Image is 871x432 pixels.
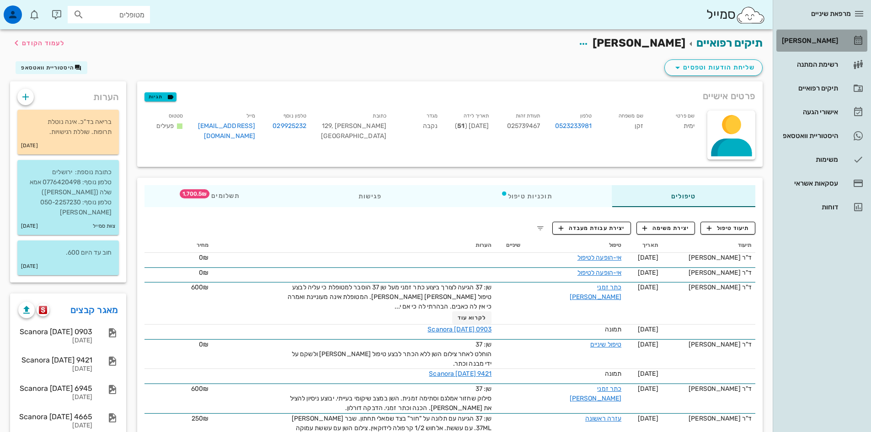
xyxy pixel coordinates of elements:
p: בריאה בד"כ. אינה נוטלת תרופות. שוללת רגישויות. [25,117,112,137]
div: [PERSON_NAME] [780,37,838,44]
button: היסטוריית וואטסאפ [16,61,87,74]
strong: 51 [457,122,465,130]
span: 600₪ [191,283,208,291]
div: תיקים רפואיים [780,85,838,92]
th: שיניים [495,238,524,253]
small: שם משפחה [619,113,643,119]
div: ד"ר [PERSON_NAME] [666,283,752,292]
span: שן: 37 הוחלט לאחר צילום השן ללא הכתר לבצע טיפול [PERSON_NAME] ולשקם על ידי מבנה וכתר. [292,341,492,368]
a: [EMAIL_ADDRESS][DOMAIN_NAME] [198,122,256,140]
span: תיעוד טיפול [707,224,749,232]
button: יצירת עבודת מעבדה [552,222,631,235]
a: משימות [776,149,867,171]
span: [DATE] [638,269,658,277]
div: זקן [599,109,651,147]
span: יצירת משימה [642,224,689,232]
span: 025739467 [507,122,540,130]
span: היסטוריית וואטסאפ [21,64,74,71]
a: עסקאות אשראי [776,172,867,194]
a: טיפול שיניים [590,341,621,348]
a: Scanora [DATE] 0903 [427,325,492,333]
small: מייל [246,113,255,119]
p: כתובת נוספת: ירושלים טלפון נוסף: 0776420498 אמא שלה ([PERSON_NAME]) טלפון נוסף: 050-2257230 [PERS... [25,167,112,218]
a: אי-הופעה לטיפול [577,254,622,261]
button: לקרוא עוד [452,311,492,324]
span: [DATE] ( ) [455,122,489,130]
div: הערות [10,81,126,108]
small: סטטוס [169,113,183,119]
div: ד"ר [PERSON_NAME] [666,384,752,394]
p: חוב עד היום 600. [25,248,112,258]
div: ד"ר [PERSON_NAME] [666,340,752,349]
span: [DATE] [638,415,658,422]
small: [DATE] [21,221,38,231]
div: טיפולים [612,185,755,207]
span: [DATE] [638,325,658,333]
div: [DATE] [18,422,92,430]
span: [PERSON_NAME] [593,37,685,49]
small: [DATE] [21,261,38,272]
span: 0₪ [199,269,208,277]
div: [DATE] [18,365,92,373]
span: יצירת עבודת מעבדה [559,224,625,232]
span: לעמוד הקודם [22,39,64,47]
th: מחיר [144,238,212,253]
a: 0523233981 [555,121,592,131]
span: לקרוא עוד [458,315,486,321]
span: , [331,122,333,130]
div: Scanora [DATE] 9421 [18,356,92,364]
div: תוכניות טיפול [441,185,612,207]
a: אי-הופעה לטיפול [577,269,622,277]
button: לעמוד הקודם [11,35,64,51]
span: [DATE] [638,283,658,291]
small: מגדר [427,113,438,119]
span: 0₪ [199,341,208,348]
th: תיעוד [662,238,755,253]
div: ימית [651,109,702,147]
a: כתר זמני [PERSON_NAME] [570,283,621,301]
img: scanora logo [39,306,48,314]
small: צוות סמייל [93,221,115,231]
th: הערות [212,238,495,253]
div: רשימת המתנה [780,61,838,68]
button: תגיות [144,92,176,101]
span: [DATE] [638,385,658,393]
span: [DATE] [638,370,658,378]
div: ד"ר [PERSON_NAME] [666,414,752,423]
div: [DATE] [18,337,92,345]
div: אישורי הגעה [780,108,838,116]
div: [DATE] [18,394,92,401]
a: 029925232 [273,121,306,131]
span: [DATE] [638,341,658,348]
a: Scanora [DATE] 9421 [429,370,492,378]
a: כתר זמני [PERSON_NAME] [570,385,621,402]
span: [GEOGRAPHIC_DATA] [321,132,386,140]
a: עזרה ראשונה [585,415,621,422]
span: תשלומים [204,193,240,199]
span: [DATE] [638,254,658,261]
a: רשימת המתנה [776,53,867,75]
a: תיקים רפואיים [776,77,867,99]
a: דוחות [776,196,867,218]
div: היסטוריית וואטסאפ [780,132,838,139]
a: תיקים רפואיים [696,37,763,49]
div: עסקאות אשראי [780,180,838,187]
a: היסטוריית וואטסאפ [776,125,867,147]
span: 0₪ [199,254,208,261]
div: סמייל [706,5,765,25]
th: תאריך [625,238,662,253]
span: פעילים [156,122,174,130]
small: שם פרטי [676,113,695,119]
div: דוחות [780,203,838,211]
small: טלפון [580,113,592,119]
span: 250₪ [192,415,208,422]
small: תאריך לידה [464,113,489,119]
button: תיעוד טיפול [700,222,755,235]
span: תגיות [149,93,172,101]
a: אישורי הגעה [776,101,867,123]
div: Scanora [DATE] 0903 [18,327,92,336]
small: טלפון נוסף [283,113,306,119]
span: תמונה [605,370,622,378]
div: נקבה [394,109,445,147]
span: 600₪ [191,385,208,393]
